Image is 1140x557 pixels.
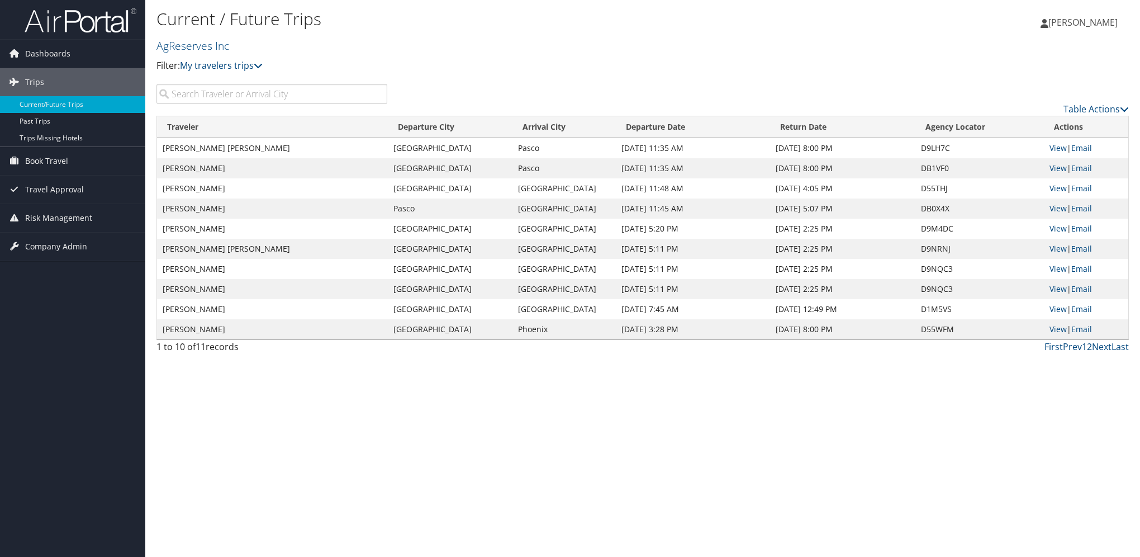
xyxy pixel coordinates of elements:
[25,176,84,204] span: Travel Approval
[770,178,916,199] td: [DATE] 4:05 PM
[616,319,770,339] td: [DATE] 3:28 PM
[915,158,1044,178] td: DB1VF0
[1071,243,1092,254] a: Email
[1048,16,1118,29] span: [PERSON_NAME]
[388,239,512,259] td: [GEOGRAPHIC_DATA]
[196,341,206,353] span: 11
[1049,163,1067,173] a: View
[770,138,916,158] td: [DATE] 8:00 PM
[157,138,388,158] td: [PERSON_NAME] [PERSON_NAME]
[156,59,805,73] p: Filter:
[512,319,616,339] td: Phoenix
[25,204,92,232] span: Risk Management
[1049,143,1067,153] a: View
[1044,219,1128,239] td: |
[616,239,770,259] td: [DATE] 5:11 PM
[915,239,1044,259] td: D9NRNJ
[1082,341,1087,353] a: 1
[915,178,1044,199] td: D55THJ
[1071,203,1092,214] a: Email
[616,219,770,239] td: [DATE] 5:20 PM
[770,199,916,219] td: [DATE] 5:07 PM
[1049,223,1067,234] a: View
[512,158,616,178] td: Pasco
[388,279,512,299] td: [GEOGRAPHIC_DATA]
[616,299,770,319] td: [DATE] 7:45 AM
[770,116,916,138] th: Return Date: activate to sort column ascending
[512,178,616,199] td: [GEOGRAPHIC_DATA]
[915,116,1044,138] th: Agency Locator: activate to sort column ascending
[915,319,1044,339] td: D55WFM
[1087,341,1092,353] a: 2
[25,233,87,261] span: Company Admin
[1044,319,1128,339] td: |
[157,319,388,339] td: [PERSON_NAME]
[1071,324,1092,334] a: Email
[770,239,916,259] td: [DATE] 2:25 PM
[157,158,388,178] td: [PERSON_NAME]
[512,116,616,138] th: Arrival City: activate to sort column ascending
[1049,284,1067,294] a: View
[1044,138,1128,158] td: |
[1044,299,1128,319] td: |
[512,259,616,279] td: [GEOGRAPHIC_DATA]
[1049,243,1067,254] a: View
[156,38,232,53] a: AgReserves Inc
[770,319,916,339] td: [DATE] 8:00 PM
[388,299,512,319] td: [GEOGRAPHIC_DATA]
[388,138,512,158] td: [GEOGRAPHIC_DATA]
[1071,223,1092,234] a: Email
[512,239,616,259] td: [GEOGRAPHIC_DATA]
[1092,341,1111,353] a: Next
[616,116,770,138] th: Departure Date: activate to sort column descending
[1049,324,1067,334] a: View
[180,59,263,72] a: My travelers trips
[388,259,512,279] td: [GEOGRAPHIC_DATA]
[1044,158,1128,178] td: |
[1049,304,1067,314] a: View
[770,279,916,299] td: [DATE] 2:25 PM
[1049,183,1067,193] a: View
[616,279,770,299] td: [DATE] 5:11 PM
[1044,199,1128,219] td: |
[1049,203,1067,214] a: View
[157,299,388,319] td: [PERSON_NAME]
[512,299,616,319] td: [GEOGRAPHIC_DATA]
[25,147,68,175] span: Book Travel
[770,299,916,319] td: [DATE] 12:49 PM
[25,7,136,34] img: airportal-logo.png
[1041,6,1129,39] a: [PERSON_NAME]
[157,199,388,219] td: [PERSON_NAME]
[25,68,44,96] span: Trips
[157,219,388,239] td: [PERSON_NAME]
[156,340,387,359] div: 1 to 10 of records
[388,158,512,178] td: [GEOGRAPHIC_DATA]
[616,199,770,219] td: [DATE] 11:45 AM
[1044,239,1128,259] td: |
[512,279,616,299] td: [GEOGRAPHIC_DATA]
[157,279,388,299] td: [PERSON_NAME]
[157,239,388,259] td: [PERSON_NAME] [PERSON_NAME]
[388,178,512,199] td: [GEOGRAPHIC_DATA]
[388,116,512,138] th: Departure City: activate to sort column ascending
[915,279,1044,299] td: D9NQC3
[915,138,1044,158] td: D9LH7C
[1063,103,1129,115] a: Table Actions
[1071,263,1092,274] a: Email
[157,116,388,138] th: Traveler: activate to sort column ascending
[1063,341,1082,353] a: Prev
[388,199,512,219] td: Pasco
[915,259,1044,279] td: D9NQC3
[1049,263,1067,274] a: View
[616,259,770,279] td: [DATE] 5:11 PM
[1071,304,1092,314] a: Email
[1071,163,1092,173] a: Email
[616,158,770,178] td: [DATE] 11:35 AM
[25,40,70,68] span: Dashboards
[1071,183,1092,193] a: Email
[388,319,512,339] td: [GEOGRAPHIC_DATA]
[1044,116,1128,138] th: Actions
[512,138,616,158] td: Pasco
[1111,341,1129,353] a: Last
[156,84,387,104] input: Search Traveler or Arrival City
